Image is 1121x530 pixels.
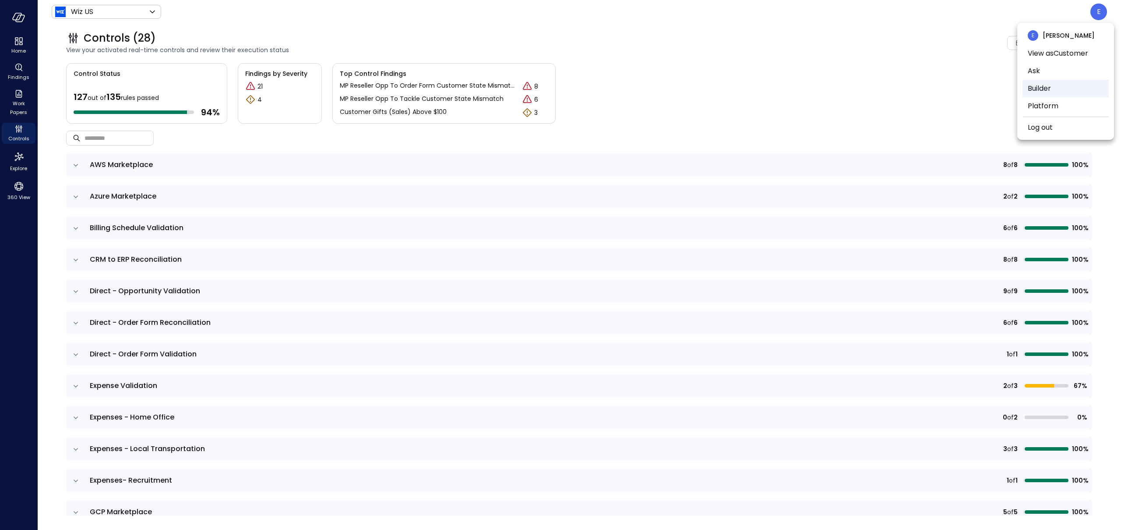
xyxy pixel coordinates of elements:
[1043,31,1095,40] span: [PERSON_NAME]
[1028,30,1038,41] div: E
[1022,62,1109,80] li: Ask
[1022,45,1109,62] li: View as Customer
[1022,97,1109,115] li: Platform
[1022,80,1109,97] li: Builder
[1028,122,1053,133] a: Log out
